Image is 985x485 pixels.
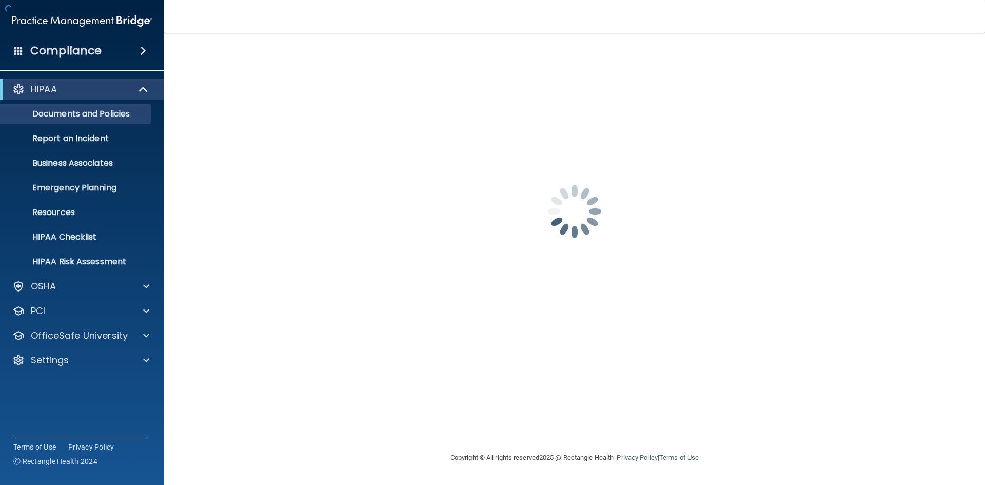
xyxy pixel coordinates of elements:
a: Terms of Use [659,454,699,461]
p: HIPAA Checklist [7,232,147,242]
a: Privacy Policy [68,442,114,452]
p: Emergency Planning [7,183,147,193]
a: PCI [12,305,149,317]
img: PMB logo [12,11,152,31]
p: Report an Incident [7,133,147,144]
a: HIPAA [12,83,149,95]
a: OfficeSafe University [12,329,149,342]
iframe: Drift Widget Chat Controller [807,412,973,453]
p: Documents and Policies [7,109,147,119]
img: spinner.e123f6fc.gif [523,160,626,263]
p: HIPAA [31,83,57,95]
p: Settings [31,354,69,366]
a: Privacy Policy [617,454,657,461]
p: Business Associates [7,158,147,168]
p: OSHA [31,280,56,293]
a: OSHA [12,280,149,293]
p: HIPAA Risk Assessment [7,257,147,267]
a: Terms of Use [13,442,56,452]
span: Ⓒ Rectangle Health 2024 [13,456,97,467]
p: Resources [7,207,147,218]
h4: Compliance [30,44,102,58]
a: Settings [12,354,149,366]
p: PCI [31,305,45,317]
div: Copyright © All rights reserved 2025 @ Rectangle Health | | [387,441,762,474]
p: OfficeSafe University [31,329,128,342]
